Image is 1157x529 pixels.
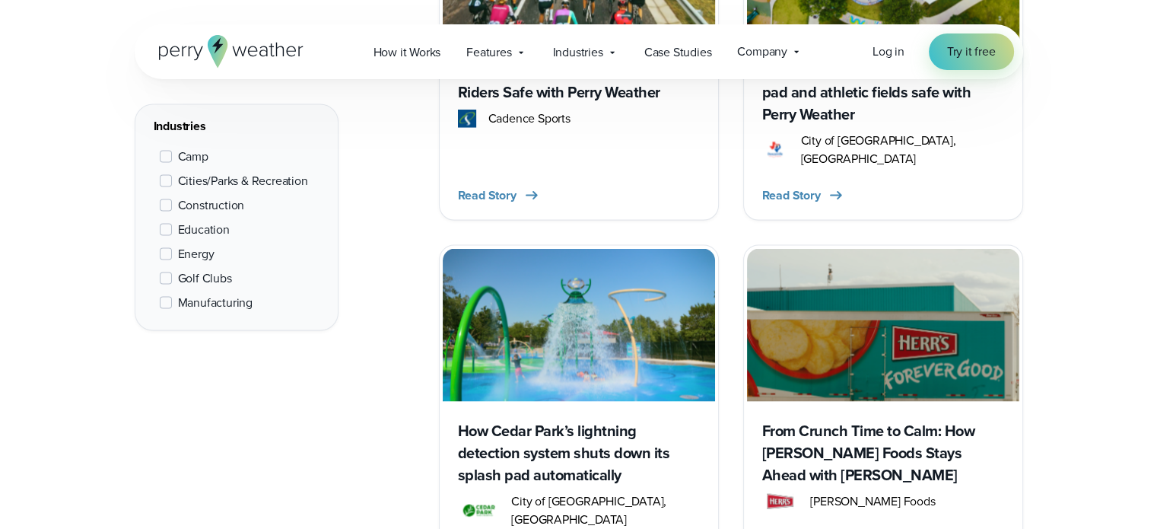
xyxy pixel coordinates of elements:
span: Read Story [458,186,517,205]
h3: From Crunch Time to Calm: How [PERSON_NAME] Foods Stays Ahead with [PERSON_NAME] [762,420,1004,486]
a: Case Studies [631,37,725,68]
h3: How Cadence Sports Keeps 6,000 Riders Safe with Perry Weather [458,59,700,104]
a: Try it free [929,33,1014,70]
img: City of Cedar Parks Logo [458,502,500,520]
span: Features [466,43,511,62]
span: Golf Clubs [178,269,232,287]
span: Company [737,43,787,61]
img: cadence_sports_logo [458,110,476,128]
h3: How Duncanville keeps its splash pad and athletic fields safe with Perry Weather [762,59,1004,126]
span: Log in [873,43,904,60]
img: Herr's Foods [747,249,1019,402]
a: How it Works [361,37,454,68]
span: Energy [178,244,215,263]
span: Cadence Sports [488,110,571,128]
span: Industries [553,43,603,62]
h3: How Cedar Park’s lightning detection system shuts down its splash pad automatically [458,420,700,486]
span: City of [GEOGRAPHIC_DATA], [GEOGRAPHIC_DATA] [800,132,1003,168]
span: Cities/Parks & Recreation [178,171,308,190]
span: Read Story [762,186,821,205]
img: Herr Food Logo [762,492,799,511]
div: Industries [154,116,319,135]
span: Education [178,220,230,238]
span: Construction [178,196,245,214]
a: Log in [873,43,904,61]
span: [PERSON_NAME] Foods [810,492,935,511]
span: How it Works [373,43,441,62]
img: City of Duncanville Logo [762,141,789,159]
span: Case Studies [644,43,712,62]
span: Camp [178,147,208,165]
span: Manufacturing [178,293,253,311]
span: City of [GEOGRAPHIC_DATA], [GEOGRAPHIC_DATA] [511,492,699,529]
button: Read Story [458,186,541,205]
span: Try it free [947,43,996,61]
button: Read Story [762,186,845,205]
